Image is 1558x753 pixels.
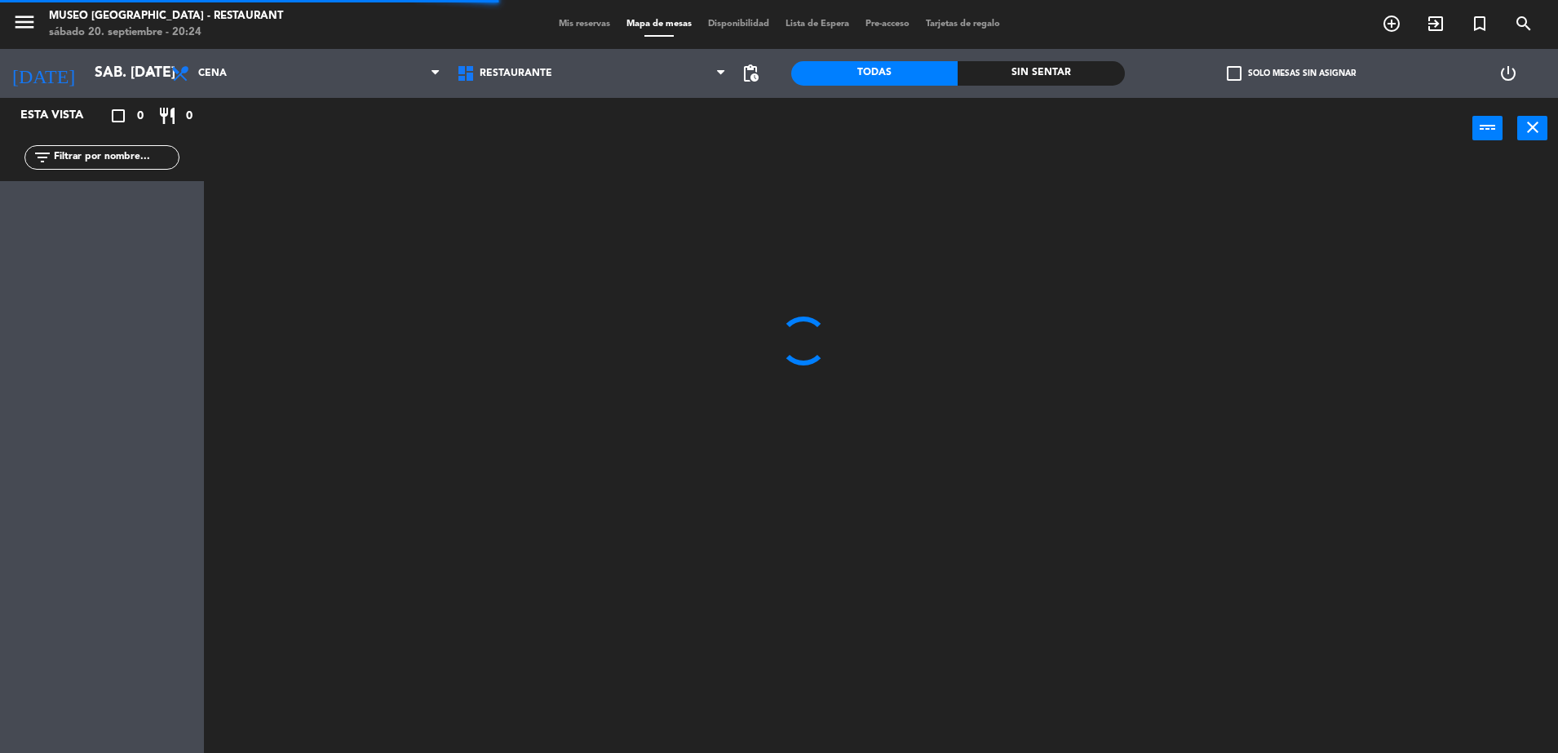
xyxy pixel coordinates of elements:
button: menu [12,10,37,40]
button: close [1517,116,1547,140]
span: Mapa de mesas [618,20,700,29]
div: Museo [GEOGRAPHIC_DATA] - Restaurant [49,8,283,24]
label: Solo mesas sin asignar [1227,66,1356,81]
i: search [1514,14,1534,33]
span: check_box_outline_blank [1227,66,1242,81]
span: 0 [186,107,193,126]
i: power_settings_new [1498,64,1518,83]
span: pending_actions [741,64,760,83]
div: sábado 20. septiembre - 20:24 [49,24,283,41]
span: 0 [137,107,144,126]
div: Todas [791,61,958,86]
button: power_input [1472,116,1503,140]
span: Tarjetas de regalo [918,20,1008,29]
span: Pre-acceso [857,20,918,29]
div: Sin sentar [958,61,1124,86]
i: restaurant [157,106,177,126]
i: filter_list [33,148,52,167]
i: add_circle_outline [1382,14,1401,33]
span: Mis reservas [551,20,618,29]
i: power_input [1478,117,1498,137]
i: crop_square [108,106,128,126]
input: Filtrar por nombre... [52,148,179,166]
i: turned_in_not [1470,14,1489,33]
i: arrow_drop_down [139,64,159,83]
span: Cena [198,68,227,79]
i: exit_to_app [1426,14,1445,33]
i: menu [12,10,37,34]
span: Disponibilidad [700,20,777,29]
span: Lista de Espera [777,20,857,29]
span: Restaurante [480,68,552,79]
div: Esta vista [8,106,117,126]
i: close [1523,117,1543,137]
